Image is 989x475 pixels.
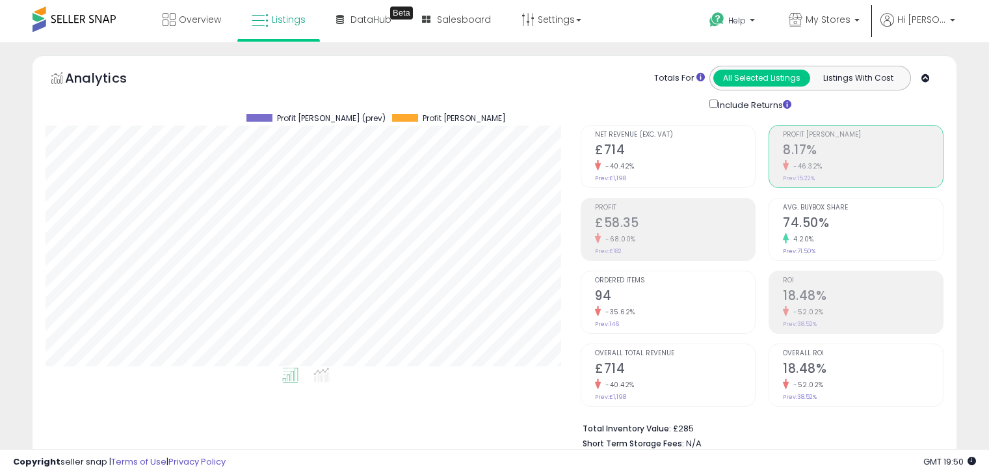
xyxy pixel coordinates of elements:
span: Listings [272,13,306,26]
small: -52.02% [789,380,824,390]
span: Overall ROI [783,350,943,357]
span: Avg. Buybox Share [783,204,943,211]
a: Hi [PERSON_NAME] [880,13,955,42]
span: 2025-09-15 19:50 GMT [923,455,976,468]
a: Privacy Policy [168,455,226,468]
div: Tooltip anchor [390,7,413,20]
button: Listings With Cost [810,70,906,87]
small: 4.20% [789,234,814,244]
h2: 94 [595,288,755,306]
h2: £58.35 [595,215,755,233]
h2: 74.50% [783,215,943,233]
strong: Copyright [13,455,60,468]
a: Help [699,2,768,42]
small: Prev: £1,198 [595,174,626,182]
small: Prev: 15.22% [783,174,815,182]
span: Ordered Items [595,277,755,284]
a: Terms of Use [111,455,166,468]
span: My Stores [806,13,851,26]
span: Profit [PERSON_NAME] (prev) [277,114,386,123]
span: Overall Total Revenue [595,350,755,357]
small: -46.32% [789,161,823,171]
span: DataHub [350,13,391,26]
h2: £714 [595,142,755,160]
div: Totals For [654,72,705,85]
small: -52.02% [789,307,824,317]
small: -40.42% [601,380,635,390]
small: -40.42% [601,161,635,171]
span: Salesboard [437,13,491,26]
span: Help [728,15,746,26]
h2: £714 [595,361,755,379]
span: Profit [595,204,755,211]
h5: Analytics [65,69,152,90]
small: Prev: 71.50% [783,247,815,255]
span: Profit [PERSON_NAME] [783,131,943,139]
small: Prev: £1,198 [595,393,626,401]
div: seller snap | | [13,456,226,468]
small: -68.00% [601,234,636,244]
span: Hi [PERSON_NAME] [897,13,946,26]
i: Get Help [709,12,725,28]
small: Prev: £182 [595,247,622,255]
h2: 18.48% [783,361,943,379]
span: ROI [783,277,943,284]
small: Prev: 38.52% [783,393,817,401]
h2: 18.48% [783,288,943,306]
div: Include Returns [700,97,807,112]
button: All Selected Listings [713,70,810,87]
small: -35.62% [601,307,635,317]
h2: 8.17% [783,142,943,160]
li: £285 [583,420,934,435]
span: Net Revenue (Exc. VAT) [595,131,755,139]
b: Total Inventory Value: [583,423,671,434]
span: Profit [PERSON_NAME] [423,114,506,123]
small: Prev: 146 [595,320,619,328]
small: Prev: 38.52% [783,320,817,328]
span: Overview [179,13,221,26]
